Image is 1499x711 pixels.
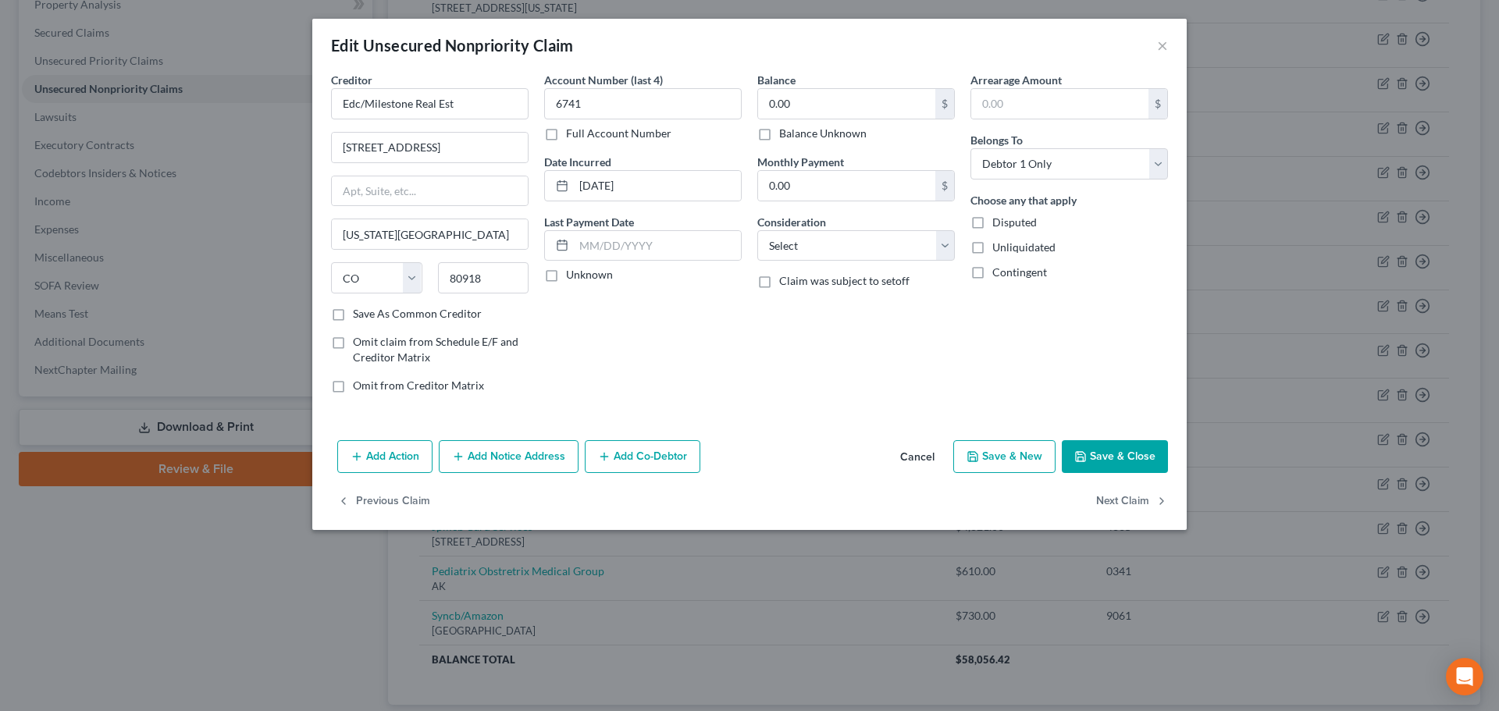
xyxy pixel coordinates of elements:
[585,440,700,473] button: Add Co-Debtor
[331,88,529,119] input: Search creditor by name...
[1157,36,1168,55] button: ×
[574,171,741,201] input: MM/DD/YYYY
[779,274,910,287] span: Claim was subject to setoff
[353,335,518,364] span: Omit claim from Schedule E/F and Creditor Matrix
[337,440,433,473] button: Add Action
[353,379,484,392] span: Omit from Creditor Matrix
[544,214,634,230] label: Last Payment Date
[574,231,741,261] input: MM/DD/YYYY
[758,89,935,119] input: 0.00
[971,89,1148,119] input: 0.00
[544,154,611,170] label: Date Incurred
[757,214,826,230] label: Consideration
[544,88,742,119] input: XXXX
[970,72,1062,88] label: Arrearage Amount
[331,34,574,56] div: Edit Unsecured Nonpriority Claim
[332,133,528,162] input: Enter address...
[953,440,1056,473] button: Save & New
[332,219,528,249] input: Enter city...
[337,485,430,518] button: Previous Claim
[992,265,1047,279] span: Contingent
[992,215,1037,229] span: Disputed
[566,126,671,141] label: Full Account Number
[1062,440,1168,473] button: Save & Close
[758,171,935,201] input: 0.00
[970,192,1077,208] label: Choose any that apply
[1096,485,1168,518] button: Next Claim
[992,240,1056,254] span: Unliquidated
[935,89,954,119] div: $
[332,176,528,206] input: Apt, Suite, etc...
[970,133,1023,147] span: Belongs To
[1148,89,1167,119] div: $
[779,126,867,141] label: Balance Unknown
[544,72,663,88] label: Account Number (last 4)
[888,442,947,473] button: Cancel
[757,72,796,88] label: Balance
[935,171,954,201] div: $
[757,154,844,170] label: Monthly Payment
[438,262,529,293] input: Enter zip...
[353,306,482,322] label: Save As Common Creditor
[566,267,613,283] label: Unknown
[1446,658,1483,695] div: Open Intercom Messenger
[439,440,579,473] button: Add Notice Address
[331,73,372,87] span: Creditor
